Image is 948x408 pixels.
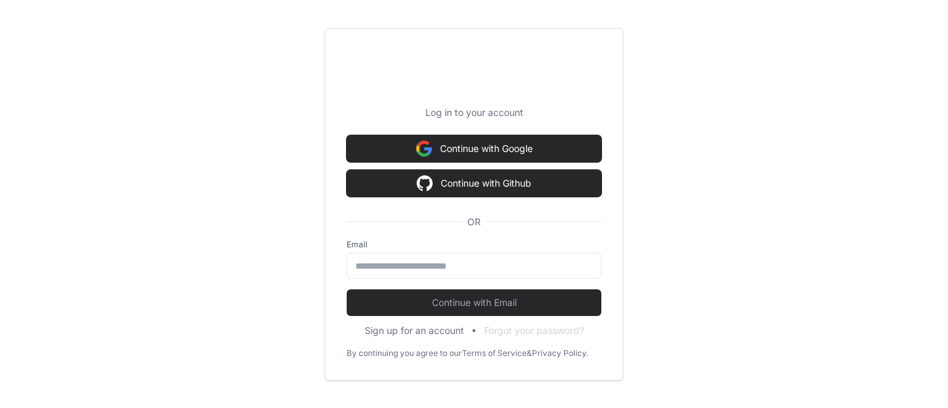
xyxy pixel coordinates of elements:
a: Terms of Service [462,348,527,359]
button: Continue with Email [347,289,601,316]
div: By continuing you agree to our [347,348,462,359]
img: Sign in with google [417,170,433,197]
label: Email [347,239,601,250]
span: Continue with Email [347,296,601,309]
button: Continue with Github [347,170,601,197]
button: Continue with Google [347,135,601,162]
div: & [527,348,532,359]
p: Log in to your account [347,106,601,119]
a: Privacy Policy. [532,348,588,359]
button: Sign up for an account [365,324,464,337]
button: Forgot your password? [484,324,584,337]
span: OR [462,215,486,229]
img: Sign in with google [416,135,432,162]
